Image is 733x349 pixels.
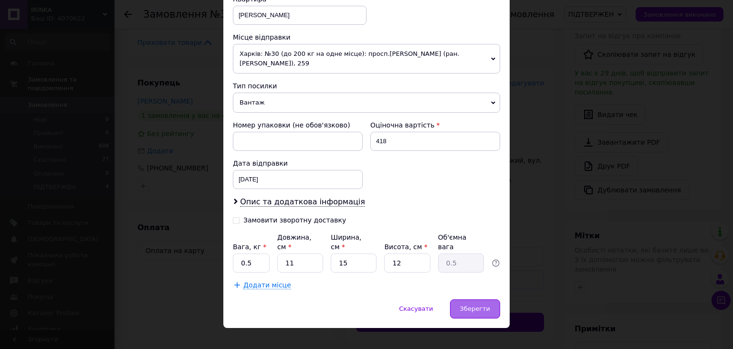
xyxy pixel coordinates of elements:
span: Додати місце [243,281,291,289]
label: Довжина, см [277,233,312,251]
span: Вантаж [233,93,500,113]
div: Об'ємна вага [438,233,484,252]
label: Ширина, см [331,233,361,251]
span: Опис та додаткова інформація [240,197,365,207]
div: Дата відправки [233,159,363,168]
span: Зберегти [460,305,490,312]
span: Харків: №30 (до 200 кг на одне місце): просп.[PERSON_NAME] (ран. [PERSON_NAME]), 259 [233,44,500,74]
div: Оціночна вартість [370,120,500,130]
div: Номер упаковки (не обов'язково) [233,120,363,130]
label: Висота, см [384,243,427,251]
div: Замовити зворотну доставку [243,216,346,224]
label: Вага, кг [233,243,266,251]
span: Місце відправки [233,33,291,41]
span: Скасувати [399,305,433,312]
span: Тип посилки [233,82,277,90]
